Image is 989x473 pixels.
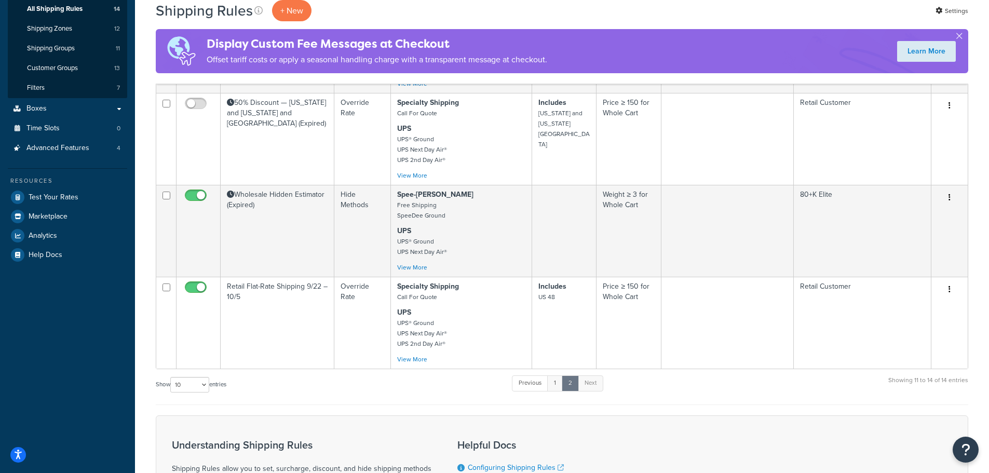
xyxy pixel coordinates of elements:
span: 12 [114,24,120,33]
a: Settings [936,4,968,18]
span: 11 [116,44,120,53]
td: 80+K Elite [794,185,931,277]
h3: Understanding Shipping Rules [172,439,431,451]
td: Retail Flat-Rate Shipping 9/22 – 10/5 [221,277,334,369]
strong: UPS [397,225,411,236]
span: Customer Groups [27,64,78,73]
td: Retail Customer [794,93,931,185]
span: 4 [117,144,120,153]
li: Shipping Zones [8,19,127,38]
small: UPS® Ground UPS Next Day Air® [397,237,447,256]
a: Shipping Groups 11 [8,39,127,58]
a: 1 [547,375,563,391]
a: Analytics [8,226,127,245]
td: Weight ≥ 3 for Whole Cart [597,185,661,277]
a: Shipping Zones 12 [8,19,127,38]
small: UPS® Ground UPS Next Day Air® UPS 2nd Day Air® [397,134,447,165]
span: Filters [27,84,45,92]
a: Help Docs [8,246,127,264]
li: Filters [8,78,127,98]
small: US 48 [538,292,555,302]
a: View More [397,263,427,272]
a: Previous [512,375,548,391]
span: Advanced Features [26,144,89,153]
a: Marketplace [8,207,127,226]
strong: Includes [538,281,566,292]
strong: Specialty Shipping [397,281,459,292]
span: 0 [117,124,120,133]
strong: UPS [397,123,411,134]
span: Marketplace [29,212,67,221]
td: Wholesale Hidden Estimator (Expired) [221,185,334,277]
small: Free Shipping SpeeDee Ground [397,200,445,220]
a: 2 [562,375,579,391]
a: View More [397,171,427,180]
select: Showentries [170,377,209,393]
td: Retail Customer [794,277,931,369]
small: [US_STATE] and [US_STATE] [GEOGRAPHIC_DATA] [538,109,590,149]
span: Boxes [26,104,47,113]
h1: Shipping Rules [156,1,253,21]
small: Call For Quote [397,292,437,302]
li: Shipping Groups [8,39,127,58]
small: UPS® Ground UPS Next Day Air® UPS 2nd Day Air® [397,318,447,348]
span: Shipping Zones [27,24,72,33]
td: 50% Discount — [US_STATE] and [US_STATE] and [GEOGRAPHIC_DATA] (Expired) [221,93,334,185]
a: Configuring Shipping Rules [468,462,564,473]
strong: Specialty Shipping [397,97,459,108]
li: Advanced Features [8,139,127,158]
td: Override Rate [334,93,390,185]
label: Show entries [156,377,226,393]
a: Test Your Rates [8,188,127,207]
a: Filters 7 [8,78,127,98]
span: All Shipping Rules [27,5,83,13]
a: Boxes [8,99,127,118]
h3: Helpful Docs [457,439,628,451]
td: Price ≥ 150 for Whole Cart [597,93,661,185]
a: Next [578,375,603,391]
li: Time Slots [8,119,127,138]
a: View More [397,355,427,364]
div: Showing 11 to 14 of 14 entries [888,374,968,397]
strong: Includes [538,97,566,108]
button: Open Resource Center [953,437,979,463]
a: Advanced Features 4 [8,139,127,158]
span: Time Slots [26,124,60,133]
img: duties-banner-06bc72dcb5fe05cb3f9472aba00be2ae8eb53ab6f0d8bb03d382ba314ac3c341.png [156,29,207,73]
small: Call For Quote [397,109,437,118]
span: 14 [114,5,120,13]
span: Test Your Rates [29,193,78,202]
span: Shipping Groups [27,44,75,53]
a: Learn More [897,41,956,62]
p: Offset tariff costs or apply a seasonal handling charge with a transparent message at checkout. [207,52,547,67]
span: 7 [117,84,120,92]
strong: UPS [397,307,411,318]
span: Analytics [29,232,57,240]
li: Customer Groups [8,59,127,78]
span: 13 [114,64,120,73]
td: Override Rate [334,277,390,369]
div: Resources [8,177,127,185]
h4: Display Custom Fee Messages at Checkout [207,35,547,52]
strong: Spee-[PERSON_NAME] [397,189,473,200]
td: Price ≥ 150 for Whole Cart [597,277,661,369]
td: Hide Methods [334,185,390,277]
a: Customer Groups 13 [8,59,127,78]
span: Help Docs [29,251,62,260]
a: Time Slots 0 [8,119,127,138]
